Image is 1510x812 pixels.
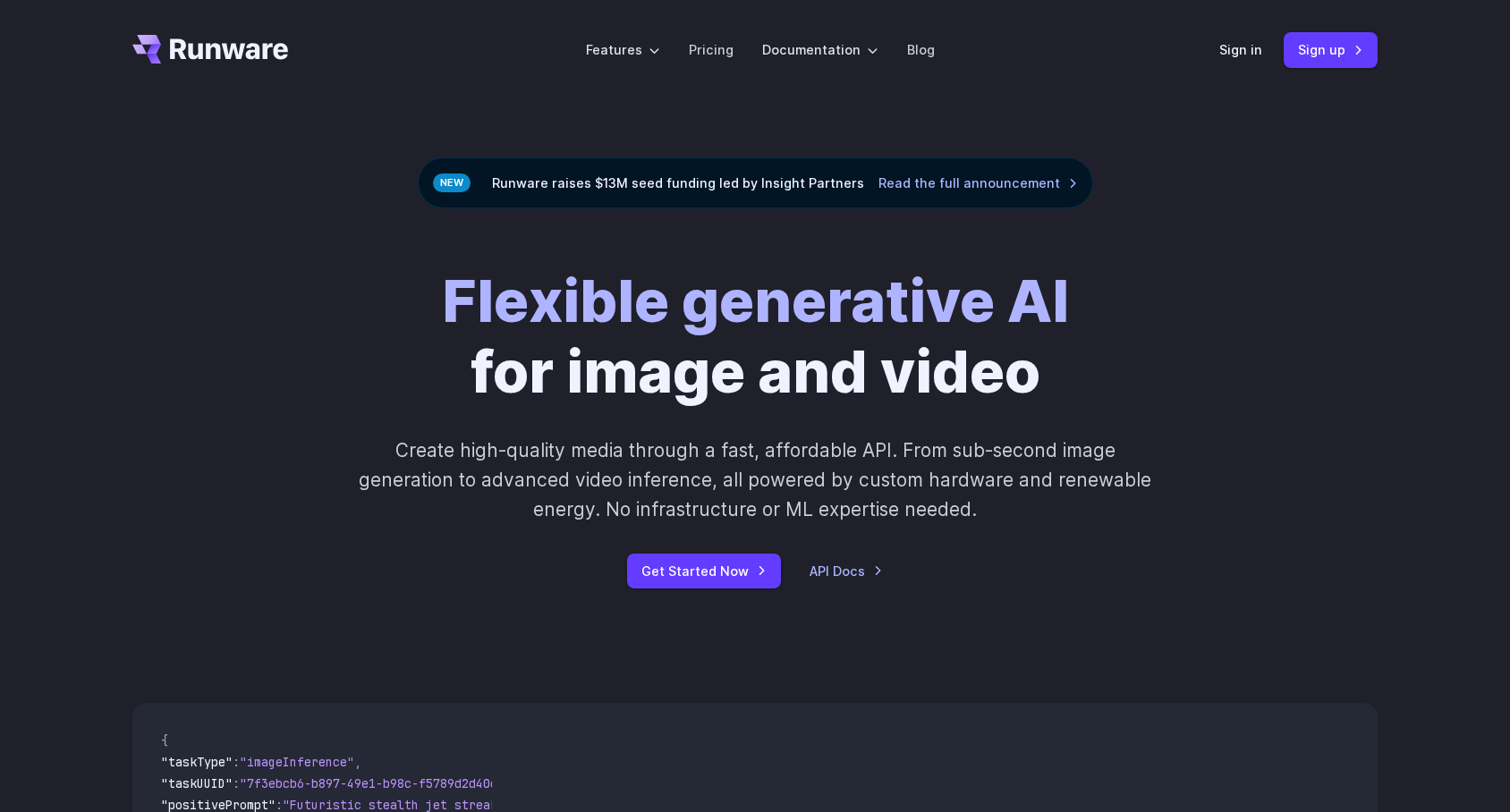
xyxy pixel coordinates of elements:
span: { [161,732,168,749]
span: , [354,754,361,770]
a: API Docs [810,561,883,581]
div: Runware raises $13M seed funding led by Insight Partners [418,157,1093,208]
a: Read the full announcement [878,173,1078,193]
span: "7f3ebcb6-b897-49e1-b98c-f5789d2d40d7" [240,775,512,791]
span: : [233,754,240,770]
strong: Flexible generative AI [442,265,1069,336]
a: Sign up [1284,32,1378,67]
a: Sign in [1219,39,1262,60]
span: "taskUUID" [161,775,233,791]
span: "imageInference" [240,754,354,770]
a: Blog [907,39,935,60]
label: Documentation [762,39,878,60]
a: Go to / [132,35,288,63]
h1: for image and video [442,266,1069,407]
span: "taskType" [161,754,233,770]
a: Get Started Now [627,554,781,588]
p: Create high-quality media through a fast, affordable API. From sub-second image generation to adv... [357,436,1154,525]
a: Pricing [689,39,734,60]
span: : [233,775,240,791]
label: Features [586,39,660,60]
